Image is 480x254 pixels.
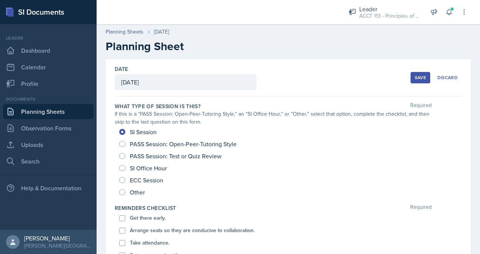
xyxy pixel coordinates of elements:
[3,35,94,41] div: Leader
[3,121,94,136] a: Observation Forms
[3,60,94,75] a: Calendar
[115,204,176,212] label: Reminders Checklist
[130,188,145,196] span: Other
[130,226,255,234] label: Arrange seats so they are conducive to collaboration.
[359,12,420,20] div: ACCT 113 - Principles of Accounting I / Fall 2025
[411,72,430,83] button: Save
[3,154,94,169] a: Search
[3,137,94,152] a: Uploads
[106,40,471,53] h2: Planning Sheet
[115,103,200,110] label: What type of session is this?
[130,152,222,160] span: PASS Session: Test or Quiz Review
[24,234,91,242] div: [PERSON_NAME]
[433,72,462,83] button: Discard
[24,242,91,249] div: [PERSON_NAME][GEOGRAPHIC_DATA]
[3,76,94,91] a: Profile
[115,65,128,73] label: Date
[130,128,157,136] span: SI Session
[106,28,143,36] a: Planning Sheets
[415,75,426,81] div: Save
[3,43,94,58] a: Dashboard
[115,110,432,126] div: If this is a "PASS Session: Open-Peer-Tutoring Style," an "SI Office Hour," or "Other," select th...
[130,164,167,172] span: SI Office Hour
[410,103,432,110] span: Required
[130,214,166,222] label: Get there early.
[437,75,458,81] div: Discard
[3,104,94,119] a: Planning Sheets
[410,204,432,212] span: Required
[154,28,169,36] div: [DATE]
[3,96,94,103] div: Documents
[3,181,94,196] div: Help & Documentation
[130,140,237,148] span: PASS Session: Open-Peer-Tutoring Style
[359,5,420,14] div: Leader
[130,176,163,184] span: ECC Session
[130,239,169,247] label: Take attendance.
